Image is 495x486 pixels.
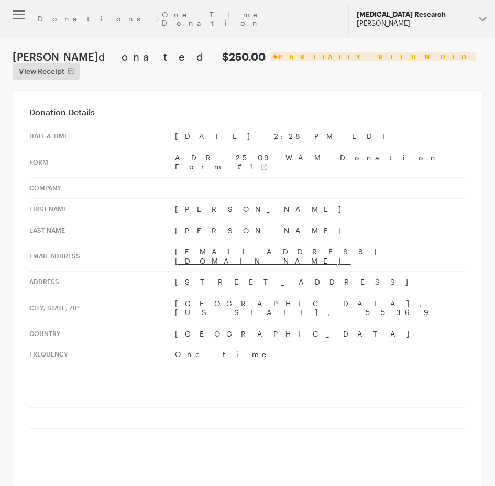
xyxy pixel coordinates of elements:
a: View Receipt [13,63,80,80]
td: [PERSON_NAME] [175,220,466,241]
h1: [PERSON_NAME] [13,50,266,63]
td: [GEOGRAPHIC_DATA], [US_STATE], 55369 [175,293,466,323]
td: [STREET_ADDRESS] [175,272,466,293]
td: [DATE] 2:28 PM EDT [175,126,466,147]
h3: Donation Details [29,107,466,117]
th: City, state, zip [29,293,175,323]
td: Thank You! [91,84,405,118]
td: [GEOGRAPHIC_DATA] [175,323,466,344]
th: First Name [29,199,175,220]
th: Country [29,323,175,344]
th: Address [29,272,175,293]
img: BrightFocus Foundation | Alzheimer's Disease Research [156,17,339,47]
a: [EMAIL_ADDRESS][DOMAIN_NAME] [175,247,387,265]
div: [PERSON_NAME] [357,19,470,28]
th: Form [29,147,175,177]
strong: $250.00 [222,50,266,63]
button: [MEDICAL_DATA] Research [PERSON_NAME] [348,4,495,34]
td: [PERSON_NAME] [175,199,466,220]
div: [MEDICAL_DATA] Research [357,10,470,19]
th: Company [29,177,175,199]
th: Frequency [29,344,175,365]
th: Last Name [29,220,175,241]
a: Donations [38,15,152,23]
span: donated [98,50,219,63]
span: View Receipt [19,65,64,78]
td: One time [175,344,466,365]
td: Your generous, tax-deductible gift to [MEDICAL_DATA] Research will go to work to help fund promis... [119,352,377,479]
a: ADR 2509 WAM Donation Form #1 [175,153,439,171]
th: Email address [29,241,175,272]
th: Date & time [29,126,175,147]
div: Partially Refunded [270,52,476,61]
